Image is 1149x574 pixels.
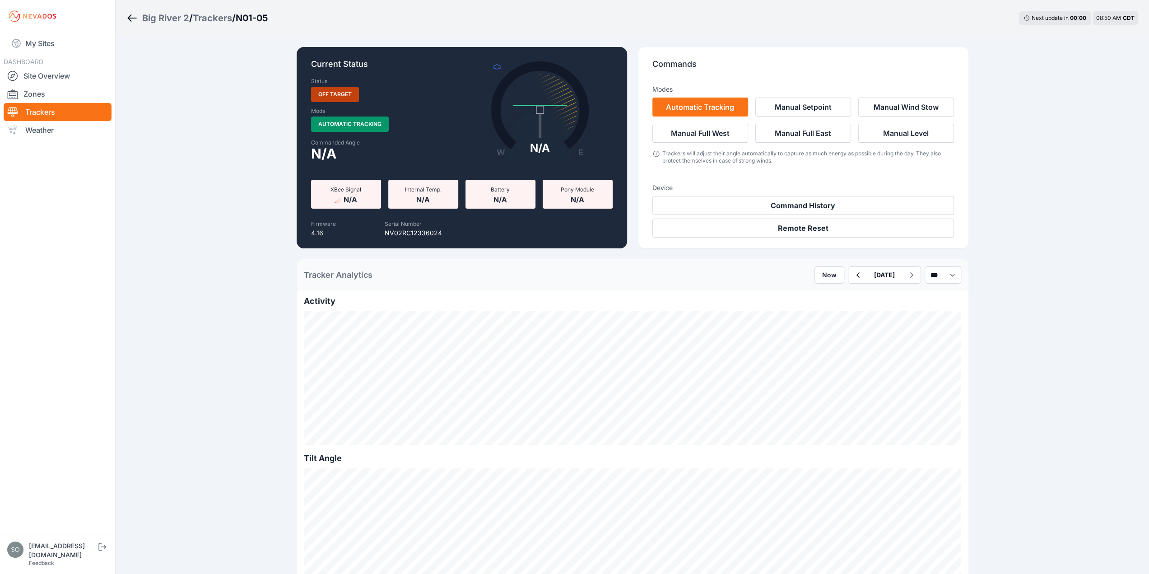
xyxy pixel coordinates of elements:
button: Now [814,266,844,284]
h3: Device [652,183,954,192]
span: N/A [344,193,357,204]
h2: Tilt Angle [304,452,961,465]
h3: N01-05 [236,12,268,24]
label: Firmware [311,220,336,227]
a: Zones [4,85,112,103]
div: N/A [530,141,550,155]
label: Mode [311,107,326,115]
span: Off Target [311,87,359,102]
span: Pony Module [561,186,594,193]
a: Site Overview [4,67,112,85]
a: My Sites [4,33,112,54]
button: Remote Reset [652,219,954,238]
nav: Breadcrumb [126,6,268,30]
span: N/A [311,148,336,159]
label: Commanded Angle [311,139,456,146]
span: Next update in [1032,14,1069,21]
div: Trackers will adjust their angle automatically to capture as much energy as possible during the d... [662,150,954,164]
span: N/A [416,193,430,204]
img: Nevados [7,9,58,23]
a: Feedback [29,560,54,566]
span: N/A [571,193,584,204]
button: Manual Level [858,124,954,143]
span: / [232,12,236,24]
span: / [189,12,193,24]
button: [DATE] [867,267,902,283]
a: Trackers [193,12,232,24]
span: Battery [491,186,510,193]
span: 08:50 AM [1096,14,1121,21]
span: Automatic Tracking [311,117,389,132]
button: Manual Setpoint [755,98,851,117]
p: 4.16 [311,229,336,238]
a: Big River 2 [142,12,189,24]
div: [EMAIL_ADDRESS][DOMAIN_NAME] [29,541,97,560]
img: solvocc@solvenergy.com [7,541,23,558]
p: Current Status [311,58,613,78]
label: Status [311,78,327,85]
button: Command History [652,196,954,215]
p: NV02RC12336024 [385,229,442,238]
h3: Modes [652,85,673,94]
span: CDT [1123,14,1135,21]
a: Weather [4,121,112,139]
span: Internal Temp. [405,186,442,193]
p: Commands [652,58,954,78]
h2: Activity [304,295,961,308]
button: Manual Full West [652,124,748,143]
a: Trackers [4,103,112,121]
div: 00 : 00 [1070,14,1086,22]
span: N/A [493,193,507,204]
span: DASHBOARD [4,58,43,65]
button: Manual Full East [755,124,851,143]
button: Automatic Tracking [652,98,748,117]
span: XBee Signal [330,186,361,193]
h2: Tracker Analytics [304,269,372,281]
button: Manual Wind Stow [858,98,954,117]
label: Serial Number [385,220,422,227]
